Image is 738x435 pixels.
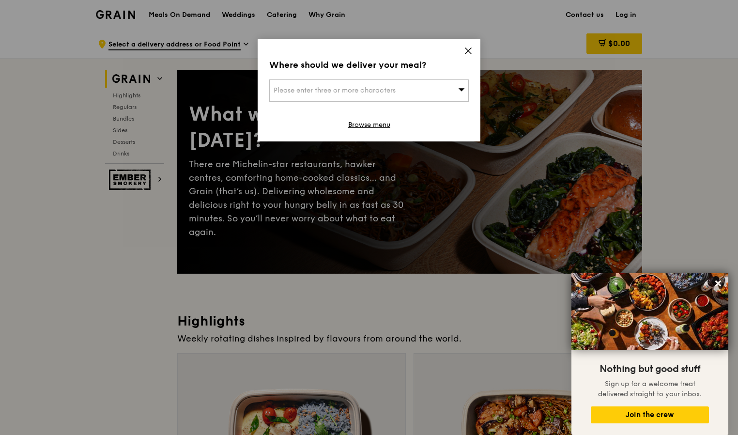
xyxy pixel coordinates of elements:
[274,86,396,94] span: Please enter three or more characters
[710,276,726,291] button: Close
[269,58,469,72] div: Where should we deliver your meal?
[598,380,702,398] span: Sign up for a welcome treat delivered straight to your inbox.
[348,120,390,130] a: Browse menu
[571,273,728,350] img: DSC07876-Edit02-Large.jpeg
[600,363,700,375] span: Nothing but good stuff
[591,406,709,423] button: Join the crew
